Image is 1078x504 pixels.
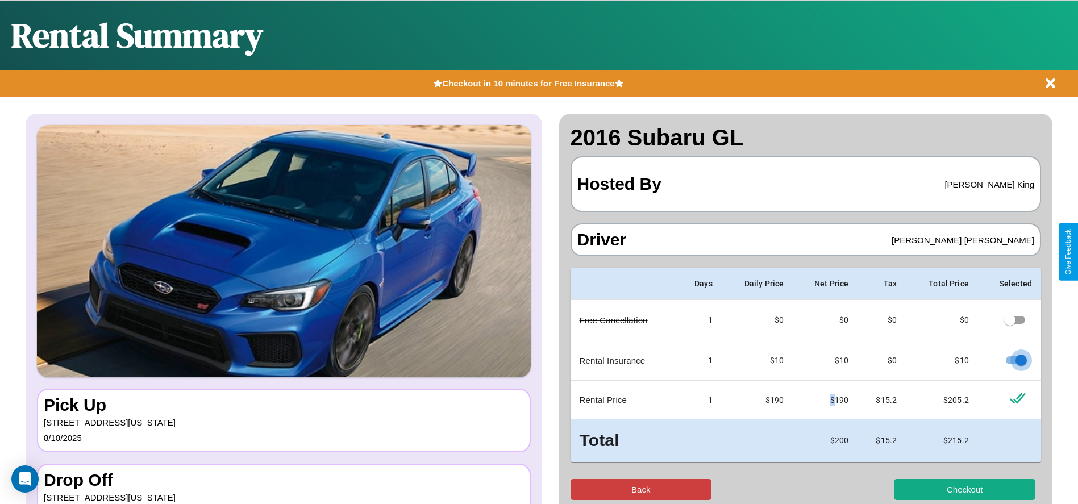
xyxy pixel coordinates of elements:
[894,479,1035,500] button: Checkout
[892,232,1034,248] p: [PERSON_NAME] [PERSON_NAME]
[858,300,906,340] td: $0
[858,381,906,419] td: $ 15.2
[944,177,1034,192] p: [PERSON_NAME] King
[906,300,978,340] td: $ 0
[580,392,668,407] p: Rental Price
[722,381,793,419] td: $ 190
[44,395,524,415] h3: Pick Up
[11,12,263,59] h1: Rental Summary
[906,419,978,462] td: $ 215.2
[978,268,1041,300] th: Selected
[793,419,858,462] td: $ 200
[571,268,1042,462] table: simple table
[571,125,1042,151] h2: 2016 Subaru GL
[677,381,722,419] td: 1
[722,300,793,340] td: $0
[793,381,858,419] td: $ 190
[677,268,722,300] th: Days
[580,428,668,453] h3: Total
[44,430,524,445] p: 8 / 10 / 2025
[677,300,722,340] td: 1
[858,340,906,381] td: $0
[722,340,793,381] td: $10
[906,381,978,419] td: $ 205.2
[580,313,668,328] p: Free Cancellation
[577,230,627,249] h3: Driver
[11,465,39,493] div: Open Intercom Messenger
[858,268,906,300] th: Tax
[906,268,978,300] th: Total Price
[858,419,906,462] td: $ 15.2
[793,300,858,340] td: $ 0
[580,353,668,368] p: Rental Insurance
[44,415,524,430] p: [STREET_ADDRESS][US_STATE]
[571,479,712,500] button: Back
[677,340,722,381] td: 1
[793,268,858,300] th: Net Price
[44,470,524,490] h3: Drop Off
[793,340,858,381] td: $ 10
[1064,229,1072,275] div: Give Feedback
[442,78,614,88] b: Checkout in 10 minutes for Free Insurance
[722,268,793,300] th: Daily Price
[906,340,978,381] td: $ 10
[577,163,661,205] h3: Hosted By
